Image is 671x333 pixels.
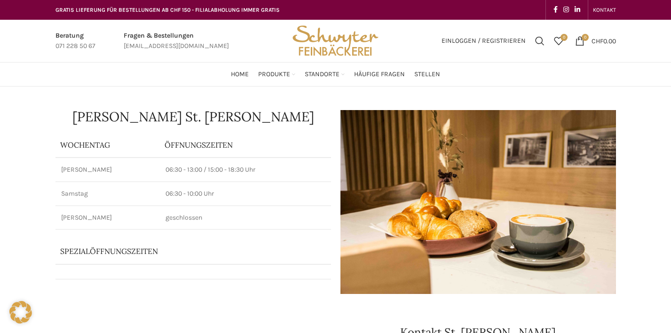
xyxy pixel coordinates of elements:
[572,3,583,16] a: Linkedin social link
[231,70,249,79] span: Home
[231,65,249,84] a: Home
[560,34,568,41] span: 0
[305,70,339,79] span: Standorte
[61,213,155,222] p: [PERSON_NAME]
[55,7,280,13] span: GRATIS LIEFERUNG FÜR BESTELLUNGEN AB CHF 150 - FILIALABHOLUNG IMMER GRATIS
[60,246,300,256] p: Spezialöffnungszeiten
[354,70,405,79] span: Häufige Fragen
[437,32,530,50] a: Einloggen / Registrieren
[60,140,156,150] p: Wochentag
[549,32,568,50] a: 0
[592,37,616,45] bdi: 0.00
[258,70,290,79] span: Produkte
[551,3,560,16] a: Facebook social link
[593,7,616,13] span: KONTAKT
[592,37,603,45] span: CHF
[55,110,331,123] h1: [PERSON_NAME] St. [PERSON_NAME]
[588,0,621,19] div: Secondary navigation
[414,65,440,84] a: Stellen
[549,32,568,50] div: Meine Wunschliste
[530,32,549,50] a: Suchen
[582,34,589,41] span: 0
[124,31,229,52] a: Infobox link
[560,3,572,16] a: Instagram social link
[354,65,405,84] a: Häufige Fragen
[166,213,325,222] p: geschlossen
[414,70,440,79] span: Stellen
[55,31,95,52] a: Infobox link
[305,65,345,84] a: Standorte
[165,140,326,150] p: ÖFFNUNGSZEITEN
[593,0,616,19] a: KONTAKT
[166,165,325,174] p: 06:30 - 13:00 / 15:00 - 18:30 Uhr
[258,65,295,84] a: Produkte
[289,20,381,62] img: Bäckerei Schwyter
[51,65,621,84] div: Main navigation
[61,189,155,198] p: Samstag
[289,36,381,44] a: Site logo
[61,165,155,174] p: [PERSON_NAME]
[166,189,325,198] p: 06:30 - 10:00 Uhr
[570,32,621,50] a: 0 CHF0.00
[442,38,526,44] span: Einloggen / Registrieren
